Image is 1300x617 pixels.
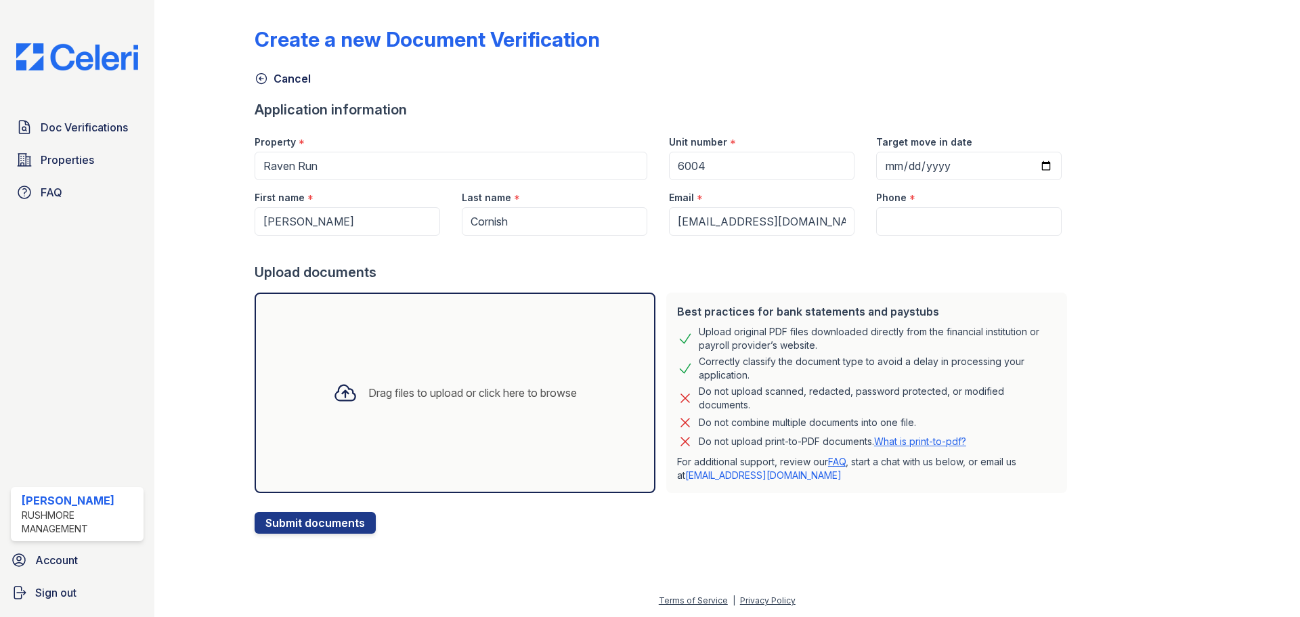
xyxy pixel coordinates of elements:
[699,435,966,448] p: Do not upload print-to-PDF documents.
[11,114,144,141] a: Doc Verifications
[874,435,966,447] a: What is print-to-pdf?
[255,27,600,51] div: Create a new Document Verification
[35,552,78,568] span: Account
[740,595,796,605] a: Privacy Policy
[41,152,94,168] span: Properties
[685,469,842,481] a: [EMAIL_ADDRESS][DOMAIN_NAME]
[22,492,138,509] div: [PERSON_NAME]
[5,43,149,70] img: CE_Logo_Blue-a8612792a0a2168367f1c8372b55b34899dd931a85d93a1a3d3e32e68fde9ad4.png
[659,595,728,605] a: Terms of Service
[35,584,77,601] span: Sign out
[368,385,577,401] div: Drag files to upload or click here to browse
[255,70,311,87] a: Cancel
[699,355,1056,382] div: Correctly classify the document type to avoid a delay in processing your application.
[11,146,144,173] a: Properties
[677,303,1056,320] div: Best practices for bank statements and paystubs
[876,135,972,149] label: Target move in date
[699,325,1056,352] div: Upload original PDF files downloaded directly from the financial institution or payroll provider’...
[677,455,1056,482] p: For additional support, review our , start a chat with us below, or email us at
[5,579,149,606] a: Sign out
[41,119,128,135] span: Doc Verifications
[22,509,138,536] div: Rushmore Management
[876,191,907,205] label: Phone
[669,135,727,149] label: Unit number
[255,100,1072,119] div: Application information
[699,414,916,431] div: Do not combine multiple documents into one file.
[5,547,149,574] a: Account
[11,179,144,206] a: FAQ
[41,184,62,200] span: FAQ
[828,456,846,467] a: FAQ
[462,191,511,205] label: Last name
[255,512,376,534] button: Submit documents
[255,263,1072,282] div: Upload documents
[733,595,735,605] div: |
[699,385,1056,412] div: Do not upload scanned, redacted, password protected, or modified documents.
[255,135,296,149] label: Property
[255,191,305,205] label: First name
[669,191,694,205] label: Email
